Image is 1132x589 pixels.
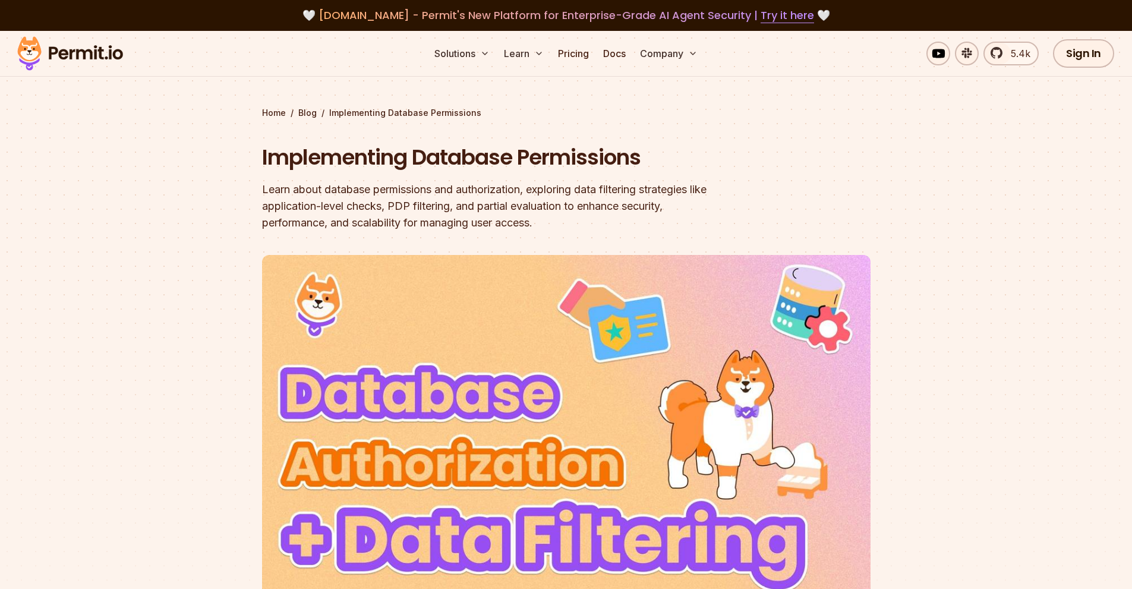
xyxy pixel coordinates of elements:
img: Permit logo [12,33,128,74]
a: Docs [598,42,630,65]
button: Learn [499,42,548,65]
span: [DOMAIN_NAME] - Permit's New Platform for Enterprise-Grade AI Agent Security | [319,8,814,23]
div: 🤍 🤍 [29,7,1103,24]
button: Company [635,42,702,65]
a: 5.4k [983,42,1039,65]
div: / / [262,107,871,119]
a: Try it here [761,8,814,23]
a: Pricing [553,42,594,65]
a: Home [262,107,286,119]
span: 5.4k [1004,46,1030,61]
h1: Implementing Database Permissions [262,143,718,172]
a: Sign In [1053,39,1114,68]
button: Solutions [430,42,494,65]
div: Learn about database permissions and authorization, exploring data filtering strategies like appl... [262,181,718,231]
a: Blog [298,107,317,119]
